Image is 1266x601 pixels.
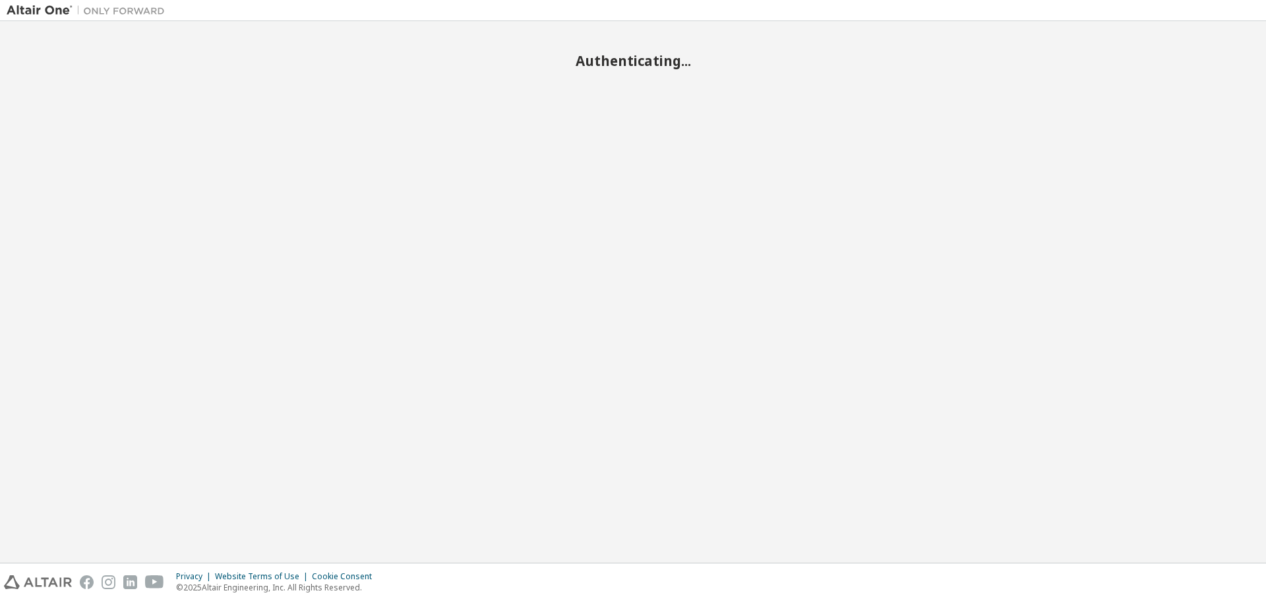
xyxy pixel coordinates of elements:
img: altair_logo.svg [4,575,72,589]
img: Altair One [7,4,171,17]
p: © 2025 Altair Engineering, Inc. All Rights Reserved. [176,582,380,593]
img: youtube.svg [145,575,164,589]
img: facebook.svg [80,575,94,589]
div: Website Terms of Use [215,571,312,582]
div: Privacy [176,571,215,582]
div: Cookie Consent [312,571,380,582]
h2: Authenticating... [7,52,1259,69]
img: instagram.svg [102,575,115,589]
img: linkedin.svg [123,575,137,589]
